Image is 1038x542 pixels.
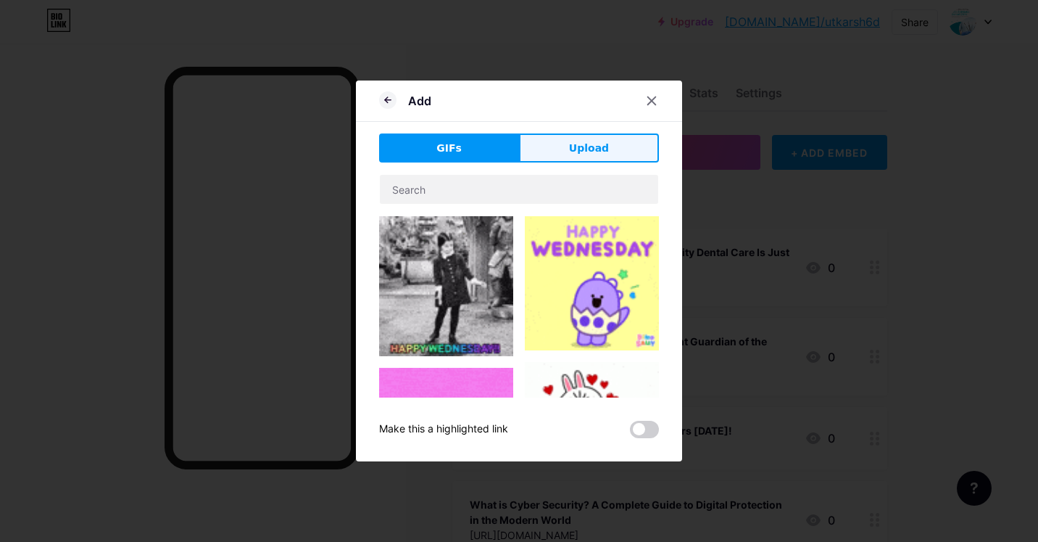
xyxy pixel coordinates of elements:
span: Upload [569,141,609,156]
div: Add [408,92,431,110]
img: Gihpy [525,362,659,477]
img: Gihpy [525,216,659,350]
img: Gihpy [379,368,513,499]
button: GIFs [379,134,519,163]
input: Search [380,175,658,204]
span: GIFs [436,141,462,156]
img: Gihpy [379,216,513,356]
div: Make this a highlighted link [379,421,508,438]
button: Upload [519,134,659,163]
